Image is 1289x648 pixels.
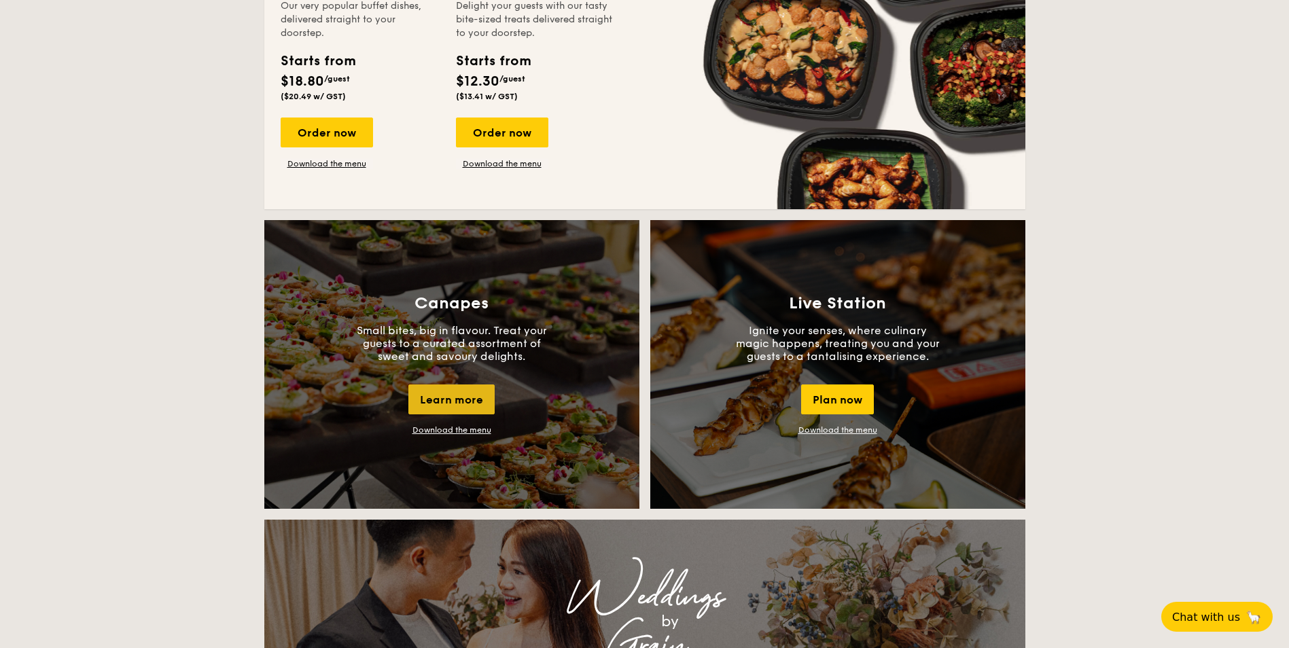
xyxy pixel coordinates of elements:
[324,74,350,84] span: /guest
[499,74,525,84] span: /guest
[456,51,530,71] div: Starts from
[414,294,489,313] h3: Canapes
[408,384,495,414] div: Learn more
[456,73,499,90] span: $12.30
[789,294,886,313] h3: Live Station
[281,51,355,71] div: Starts from
[1161,602,1273,632] button: Chat with us🦙
[281,158,373,169] a: Download the menu
[1172,611,1240,624] span: Chat with us
[801,384,874,414] div: Plan now
[736,324,940,363] p: Ignite your senses, where culinary magic happens, treating you and your guests to a tantalising e...
[281,73,324,90] span: $18.80
[456,92,518,101] span: ($13.41 w/ GST)
[456,158,548,169] a: Download the menu
[384,585,906,609] div: Weddings
[281,92,346,101] span: ($20.49 w/ GST)
[434,609,906,634] div: by
[412,425,491,435] a: Download the menu
[798,425,877,435] a: Download the menu
[281,118,373,147] div: Order now
[350,324,554,363] p: Small bites, big in flavour. Treat your guests to a curated assortment of sweet and savoury delig...
[456,118,548,147] div: Order now
[1246,609,1262,625] span: 🦙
